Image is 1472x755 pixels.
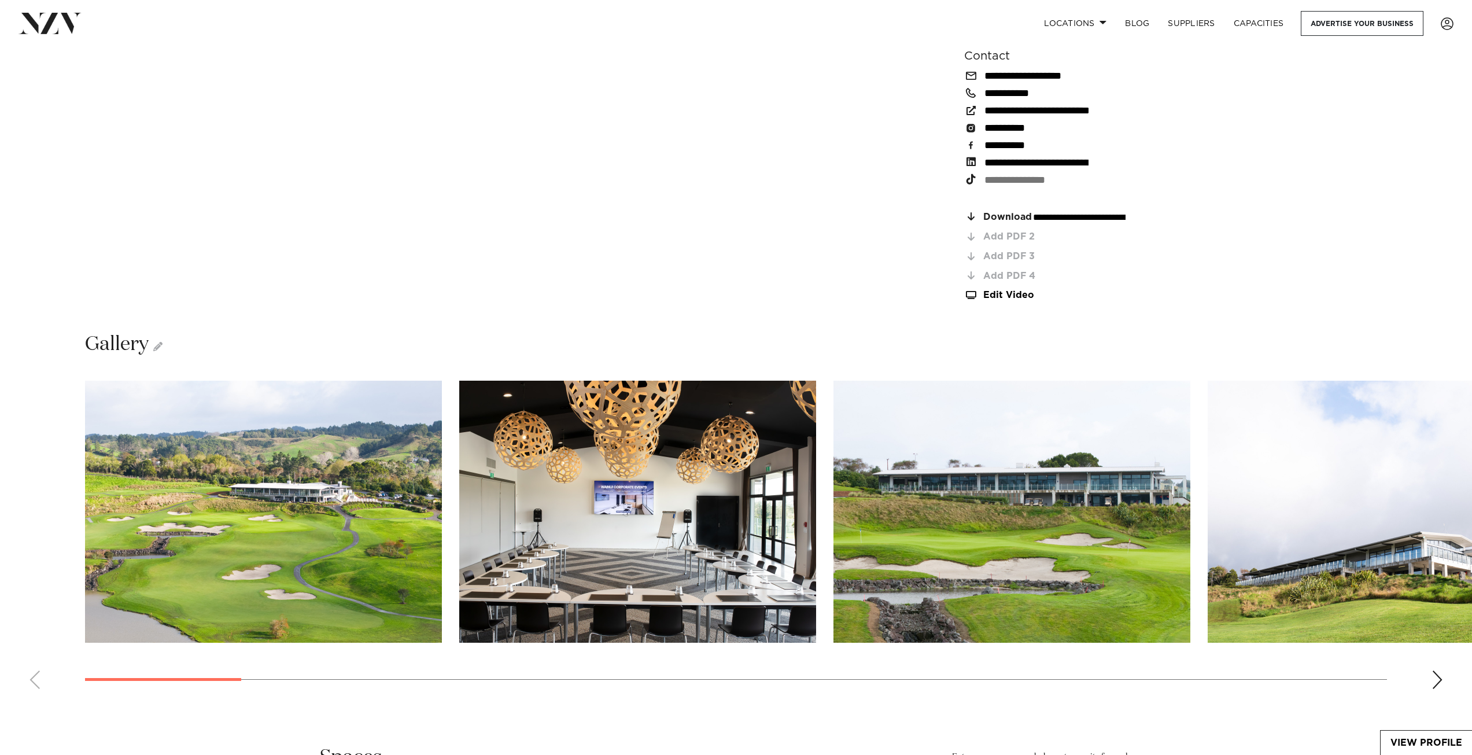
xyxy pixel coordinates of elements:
[983,212,1032,222] span: Download
[983,232,1153,242] div: Add PDF 2
[833,381,1190,643] img: PD13sJjtPDdTMTZ7tgNZnfRYsju3Eza4HdUmdd44.jpg
[983,252,1153,262] div: Add PDF 3
[459,381,816,643] img: MIJH47IyAKYCtvEYI5thze9GwAVkxOloKf6bRXl1.jpg
[1159,11,1224,36] a: SUPPLIERS
[459,381,816,643] swiper-slide: 2 / 29
[85,332,163,358] h2: Gallery
[1301,11,1423,36] a: Advertise your business
[85,381,442,643] img: vnBvGCEsUXLaM4lkWxKjgj6nCbXO3eHJnD3qQXZ6.jpg
[1381,731,1472,755] a: View Profile
[19,13,82,34] img: nzv-logo.png
[1116,11,1159,36] a: BLOG
[833,381,1190,643] swiper-slide: 3 / 29
[983,271,1153,281] div: Add PDF 4
[964,47,1153,65] h6: Contact
[964,290,1153,300] a: Edit Video
[964,271,1153,281] a: Add PDF 4
[1224,11,1293,36] a: Capacities
[964,232,1153,242] a: Add PDF 2
[1035,11,1116,36] a: Locations
[964,252,1153,262] a: Add PDF 3
[85,381,442,643] swiper-slide: 1 / 29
